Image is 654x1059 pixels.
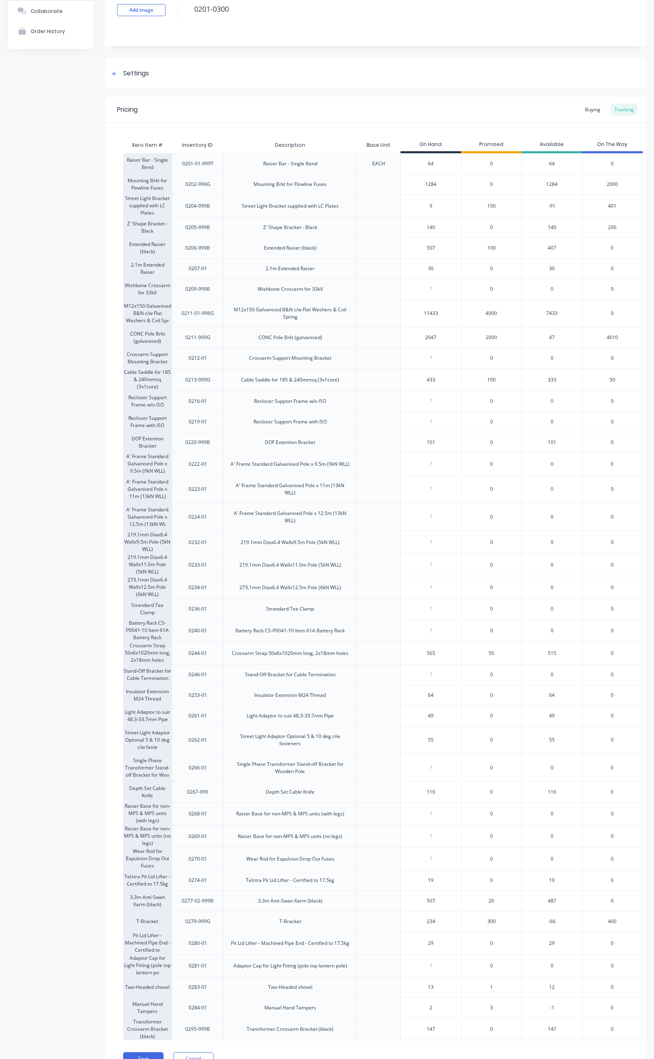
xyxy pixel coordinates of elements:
span: 0 [490,712,493,719]
div: 64 [401,154,461,174]
div: 116 [401,782,461,802]
span: 0 [611,244,614,252]
div: 0283-01 [189,984,207,991]
div: Street Light Bracket supplied with LC Plates [242,202,339,210]
span: 0 [611,877,614,884]
div: 0232-01 [189,539,207,546]
div: Order History [31,28,65,34]
div: 0212-01 [189,354,207,362]
div: Raiser Base for non-MPS & MPS units (no legs) [123,825,172,847]
div: 0268-01 [189,810,207,817]
div: Inventory ID [176,135,219,155]
div: 7433 [522,299,582,327]
div: 273.1mm Diax6.4 Wallx12.5m Pole (6kN WLL) [239,584,341,591]
div: 55 [401,730,461,750]
div: Crossarm Support Mounting Bracket [123,348,172,368]
button: Collaborate [8,1,93,21]
div: Available [522,137,582,153]
div: 0 [522,391,582,411]
div: CONC Pole Brkt (galvanised) [258,334,322,341]
span: 0 [611,398,614,405]
span: 0 [490,736,493,744]
div: Crossarm Strap 50x6x1020mm long, 2x18mm holes [123,642,172,664]
span: 0 [490,265,493,272]
span: 0 [490,605,493,613]
div: Pit Lid Lifter - Machined Pipe End - Certified to [123,932,172,954]
span: 0 [490,692,493,699]
div: 0220-999B [185,439,210,446]
div: 12 [522,977,582,997]
span: 0 [490,671,493,678]
div: 55 [522,726,582,754]
span: 100 [487,244,496,252]
div: 0213-999G [185,376,210,384]
div: Z' Shape Bracket - Black [123,217,172,238]
div: Street Light Adaptor Optional 5 & 10 deg c/w faste [123,726,172,754]
div: 2 [401,998,461,1018]
div: Light Adaptor to suit 48.3-33.7mm Pipe [123,705,172,726]
span: 0 [490,833,493,840]
div: A' Frame Standard Galvanised Pole x 11m (13kN WLL) [123,475,172,503]
div: Mounting Brkt for Flowline Fuses [254,181,327,188]
div: 0267-999 [187,788,208,796]
div: 0223-01 [189,486,207,493]
div: 0261-01 [189,712,207,719]
div: 0274-01 [189,877,207,884]
div: 0266-01 [189,764,207,771]
div: ? [401,599,461,619]
div: 64 [522,685,582,705]
div: -66 [522,911,582,932]
div: 0219-01 [189,418,207,425]
div: Xero Item # [123,137,172,153]
span: 0 [490,224,493,231]
div: Wear Rod for Expulsion Drop Out Fuses [246,855,334,863]
div: 0295-999B [185,1026,210,1033]
span: 50 [610,376,615,384]
div: 0 [522,553,582,576]
div: 0281-01 [189,962,207,969]
span: 0 [490,513,493,521]
div: 19 [522,870,582,890]
div: A' Frame Standard Galvanised Pole x 12.5m (13kN WLL) [230,510,350,524]
div: ? [401,621,461,641]
div: Recloser Support Frame with ISO [123,411,172,432]
span: 0 [611,736,614,744]
div: ? [401,412,461,432]
span: 0 [611,439,614,446]
button: Order History [8,21,93,41]
span: 0 [611,1004,614,1011]
div: 101 [401,432,461,452]
span: 0 [490,181,493,188]
div: Wishbone Crossarm for 33kV [123,279,172,299]
span: 0 [490,584,493,591]
div: Tracking [610,104,638,116]
div: Pricing [117,105,138,115]
div: DOF Extention Bracket [123,432,172,452]
div: 0 [522,348,582,368]
span: 0 [611,788,614,796]
div: 433 [401,370,461,390]
div: On Hand [400,137,461,153]
span: 0 [611,418,614,425]
span: 200 [608,224,616,231]
div: Description [268,135,312,155]
div: 333 [522,368,582,391]
div: M12x150 Galvanised B&N c/w Flat Washers & Coil Spring [230,306,350,321]
div: 2.1m Extended Raiser [266,265,314,272]
div: ? [401,391,461,411]
div: 0211-999G [185,334,210,341]
span: 0 [490,354,493,362]
div: ? [401,532,461,552]
div: 273.1mm Diax6.4 Wallx12.5m Pole (6kN WLL) [123,576,172,598]
div: 0202-996G [185,181,210,188]
div: Z' Shape Bracket - Black [263,224,317,231]
div: Adaptor Cap for Light Fitting (pole top lantern po [123,954,172,977]
div: 0240-01 [189,627,207,634]
span: 0 [611,984,614,991]
span: 0 [490,877,493,884]
div: 2.1m Extended Raiser [123,258,172,279]
button: Add image [117,4,166,16]
span: 0 [611,810,614,817]
div: 0 [522,503,582,531]
span: 0 [611,712,614,719]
